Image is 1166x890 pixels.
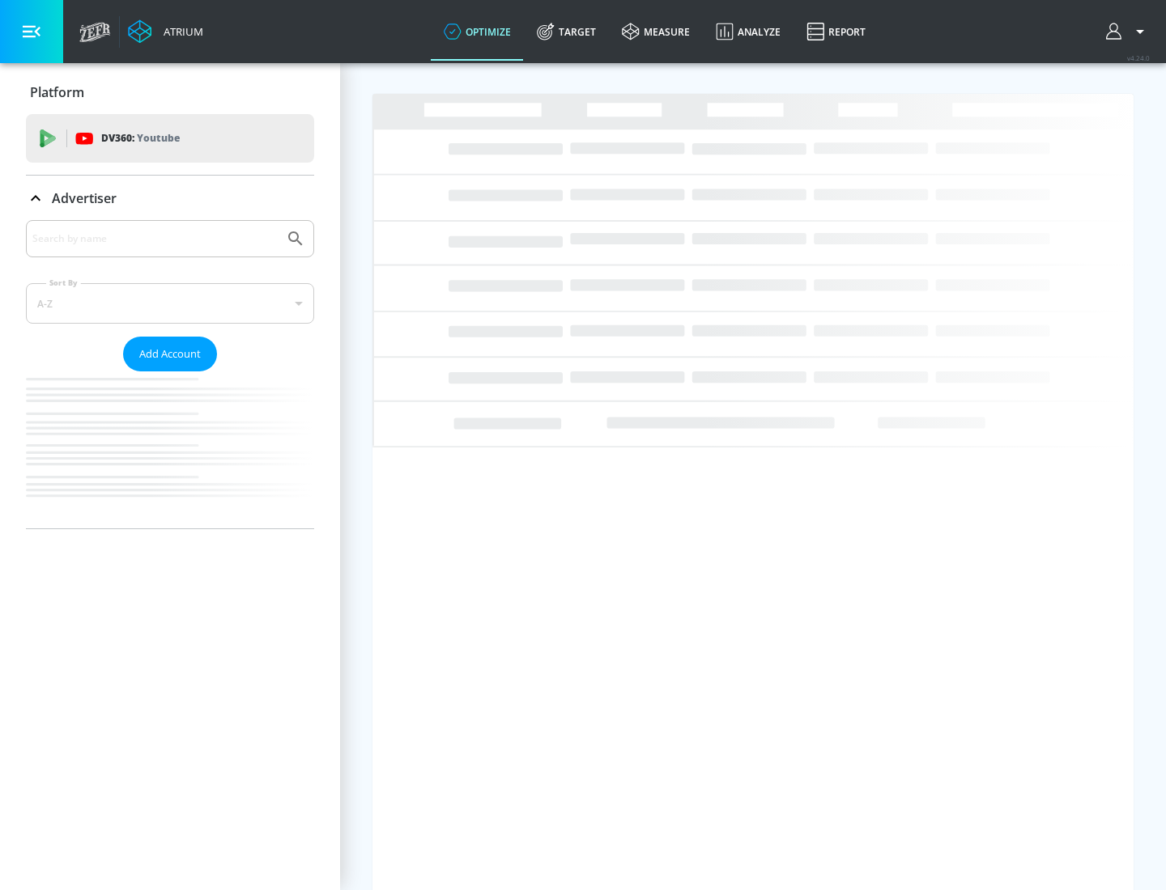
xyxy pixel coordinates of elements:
[32,228,278,249] input: Search by name
[139,345,201,363] span: Add Account
[26,70,314,115] div: Platform
[26,283,314,324] div: A-Z
[609,2,703,61] a: measure
[794,2,879,61] a: Report
[52,189,117,207] p: Advertiser
[128,19,203,44] a: Atrium
[26,114,314,163] div: DV360: Youtube
[26,371,314,528] nav: list of Advertiser
[431,2,524,61] a: optimize
[137,129,180,146] p: Youtube
[26,176,314,221] div: Advertiser
[26,220,314,528] div: Advertiser
[30,83,84,101] p: Platform
[46,278,81,288] label: Sort By
[101,129,180,147] p: DV360:
[703,2,794,61] a: Analyze
[123,337,217,371] button: Add Account
[157,24,203,39] div: Atrium
[524,2,609,61] a: Target
[1127,53,1150,62] span: v 4.24.0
